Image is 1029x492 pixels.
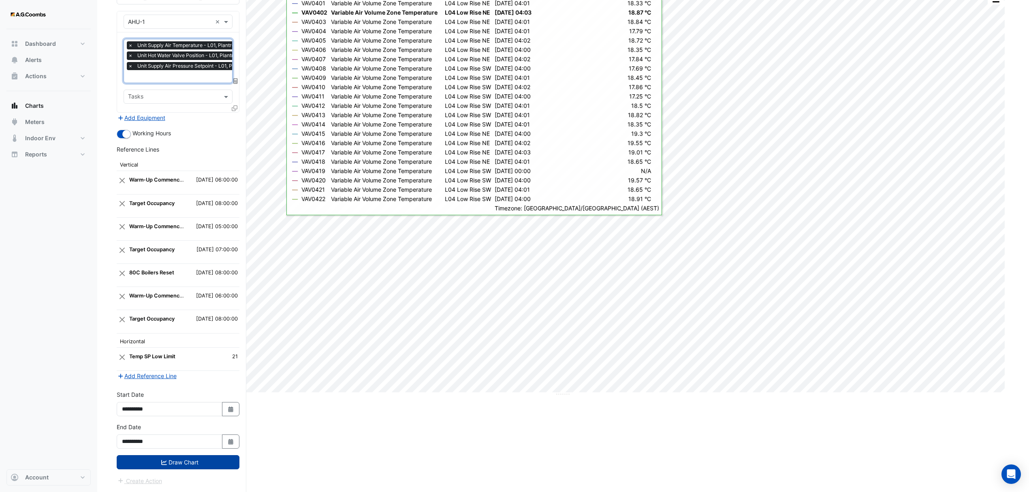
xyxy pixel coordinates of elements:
[186,217,239,240] td: [DATE] 05:00:00
[127,41,134,49] span: ×
[25,134,56,142] span: Indoor Env
[11,72,19,80] app-icon: Actions
[128,217,186,240] td: Warm-Up Commenced
[117,390,144,399] label: Start Date
[129,177,186,183] strong: Warm-Up Commenced
[10,6,46,23] img: Company Logo
[127,51,134,60] span: ×
[227,406,235,413] fa-icon: Select Date
[128,348,222,371] td: Temp SP Low Limit
[129,246,175,252] strong: Target Occupancy
[128,171,186,194] td: Warm-Up Commenced
[25,40,56,48] span: Dashboard
[215,17,222,26] span: Clear
[232,105,237,111] span: Clone Favourites and Tasks from this Equipment to other Equipment
[11,102,19,110] app-icon: Charts
[128,287,186,310] td: Warm-Up Commenced
[6,52,91,68] button: Alerts
[128,264,186,287] td: 80C Boilers Reset
[186,194,239,217] td: [DATE] 08:00:00
[128,194,186,217] td: Target Occupancy
[118,289,126,304] button: Close
[118,196,126,212] button: Close
[186,310,239,333] td: [DATE] 08:00:00
[222,348,239,371] td: 21
[117,455,239,469] button: Draw Chart
[25,72,47,80] span: Actions
[6,146,91,163] button: Reports
[117,477,162,483] app-escalated-ticket-create-button: Please draw the charts first
[127,92,143,103] div: Tasks
[6,114,91,130] button: Meters
[25,102,44,110] span: Charts
[25,150,47,158] span: Reports
[232,77,239,84] span: Choose Function
[11,40,19,48] app-icon: Dashboard
[129,223,186,229] strong: Warm-Up Commenced
[118,173,126,188] button: Close
[118,312,126,327] button: Close
[186,171,239,194] td: [DATE] 06:00:00
[129,353,175,359] strong: Temp SP Low Limit
[25,118,45,126] span: Meters
[11,56,19,64] app-icon: Alerts
[118,349,126,365] button: Close
[135,62,255,70] span: Unit Supply Air Pressure Setpoint - L01, Plantroom
[25,473,49,481] span: Account
[128,240,186,263] td: Target Occupancy
[6,130,91,146] button: Indoor Env
[118,242,126,258] button: Close
[6,36,91,52] button: Dashboard
[186,264,239,287] td: [DATE] 08:00:00
[127,62,134,70] span: ×
[129,200,175,206] strong: Target Occupancy
[6,98,91,114] button: Charts
[117,113,166,122] button: Add Equipment
[117,371,177,381] button: Add Reference Line
[135,41,244,49] span: Unit Supply Air Temperature - L01, Plantroom
[186,240,239,263] td: [DATE] 07:00:00
[118,219,126,235] button: Close
[11,118,19,126] app-icon: Meters
[129,293,186,299] strong: Warm-Up Commenced
[11,134,19,142] app-icon: Indoor Env
[1001,464,1021,484] div: Open Intercom Messenger
[129,316,175,322] strong: Target Occupancy
[129,270,174,276] strong: 80C Boilers Reset
[25,56,42,64] span: Alerts
[117,423,141,431] label: End Date
[186,287,239,310] td: [DATE] 06:00:00
[11,150,19,158] app-icon: Reports
[117,334,239,348] th: Horizontal
[118,265,126,281] button: Close
[117,157,239,171] th: Vertical
[128,310,186,333] td: Target Occupancy
[6,68,91,84] button: Actions
[117,145,159,154] label: Reference Lines
[6,469,91,486] button: Account
[135,51,246,60] span: Unit Hot Water Valve Position - L01, Plantroom
[227,438,235,445] fa-icon: Select Date
[132,130,171,137] span: Working Hours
